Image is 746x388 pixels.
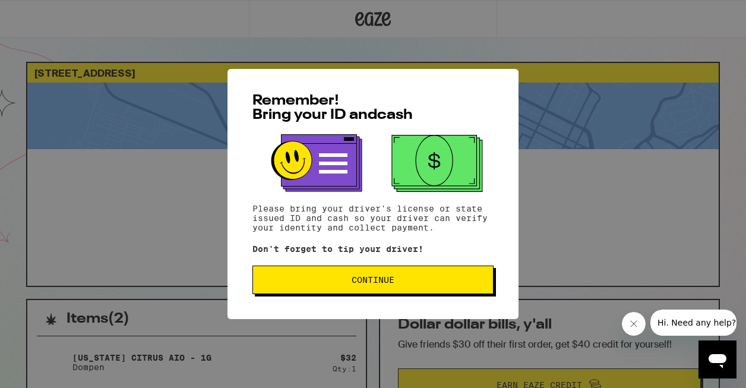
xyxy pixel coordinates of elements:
[252,266,494,294] button: Continue
[698,340,736,378] iframe: Button to launch messaging window
[252,204,494,232] p: Please bring your driver's license or state issued ID and cash so your driver can verify your ide...
[650,310,736,336] iframe: Message from company
[622,312,646,336] iframe: Close message
[252,244,494,254] p: Don't forget to tip your driver!
[252,94,413,122] span: Remember! Bring your ID and cash
[352,276,394,284] span: Continue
